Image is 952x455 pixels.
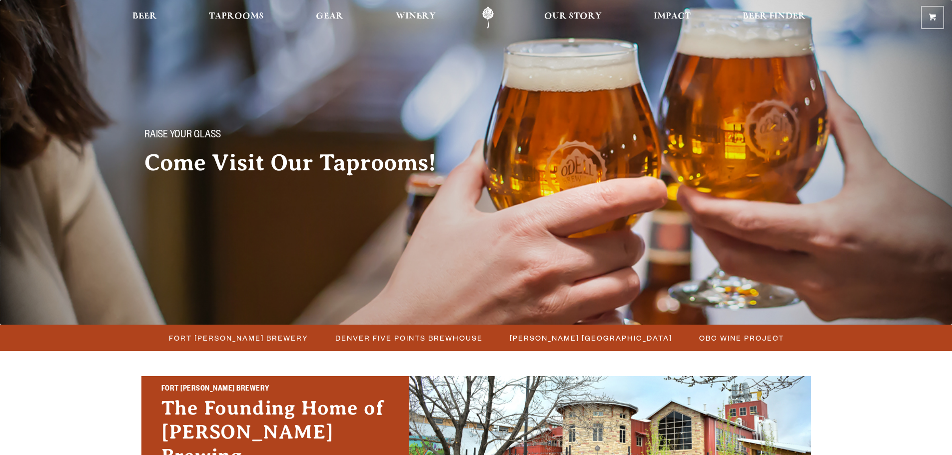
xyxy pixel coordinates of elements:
[504,331,677,345] a: [PERSON_NAME] [GEOGRAPHIC_DATA]
[144,150,456,175] h2: Come Visit Our Taprooms!
[316,12,343,20] span: Gear
[654,12,691,20] span: Impact
[202,6,270,29] a: Taprooms
[469,6,507,29] a: Odell Home
[396,12,436,20] span: Winery
[736,6,812,29] a: Beer Finder
[209,12,264,20] span: Taprooms
[510,331,672,345] span: [PERSON_NAME] [GEOGRAPHIC_DATA]
[309,6,350,29] a: Gear
[169,331,308,345] span: Fort [PERSON_NAME] Brewery
[699,331,784,345] span: OBC Wine Project
[329,331,488,345] a: Denver Five Points Brewhouse
[163,331,313,345] a: Fort [PERSON_NAME] Brewery
[693,331,789,345] a: OBC Wine Project
[389,6,442,29] a: Winery
[743,12,806,20] span: Beer Finder
[126,6,163,29] a: Beer
[132,12,157,20] span: Beer
[647,6,697,29] a: Impact
[335,331,483,345] span: Denver Five Points Brewhouse
[161,383,389,396] h2: Fort [PERSON_NAME] Brewery
[538,6,608,29] a: Our Story
[544,12,602,20] span: Our Story
[144,129,221,142] span: Raise your glass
